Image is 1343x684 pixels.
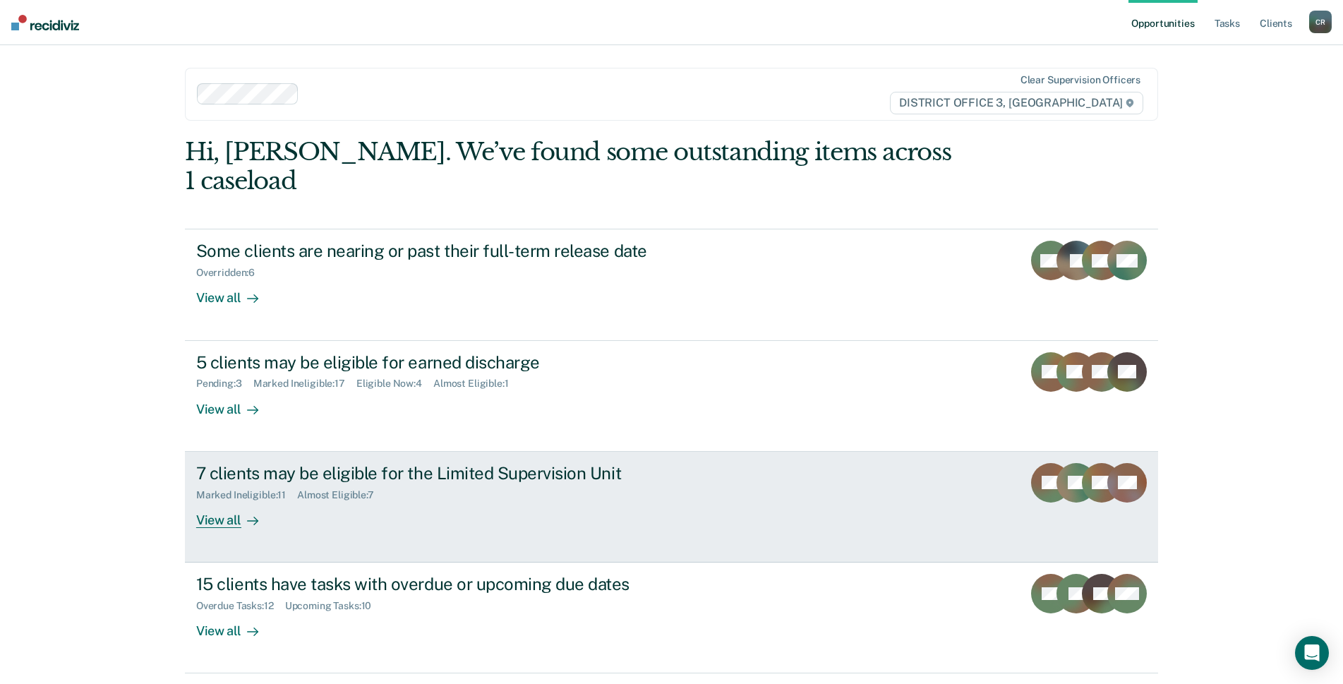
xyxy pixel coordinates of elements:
[297,489,385,501] div: Almost Eligible : 7
[185,138,963,196] div: Hi, [PERSON_NAME]. We’ve found some outstanding items across 1 caseload
[196,612,275,640] div: View all
[185,452,1158,563] a: 7 clients may be eligible for the Limited Supervision UnitMarked Ineligible:11Almost Eligible:7Vi...
[196,241,692,261] div: Some clients are nearing or past their full-term release date
[196,378,253,390] div: Pending : 3
[1309,11,1332,33] button: CR
[253,378,356,390] div: Marked Ineligible : 17
[196,500,275,528] div: View all
[196,574,692,594] div: 15 clients have tasks with overdue or upcoming due dates
[1309,11,1332,33] div: C R
[185,341,1158,452] a: 5 clients may be eligible for earned dischargePending:3Marked Ineligible:17Eligible Now:4Almost E...
[196,390,275,417] div: View all
[185,563,1158,673] a: 15 clients have tasks with overdue or upcoming due datesOverdue Tasks:12Upcoming Tasks:10View all
[11,15,79,30] img: Recidiviz
[196,463,692,484] div: 7 clients may be eligible for the Limited Supervision Unit
[196,600,285,612] div: Overdue Tasks : 12
[285,600,383,612] div: Upcoming Tasks : 10
[1295,636,1329,670] div: Open Intercom Messenger
[196,489,297,501] div: Marked Ineligible : 11
[196,279,275,306] div: View all
[356,378,433,390] div: Eligible Now : 4
[185,229,1158,340] a: Some clients are nearing or past their full-term release dateOverridden:6View all
[433,378,520,390] div: Almost Eligible : 1
[890,92,1143,114] span: DISTRICT OFFICE 3, [GEOGRAPHIC_DATA]
[196,267,266,279] div: Overridden : 6
[196,352,692,373] div: 5 clients may be eligible for earned discharge
[1020,74,1140,86] div: Clear supervision officers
